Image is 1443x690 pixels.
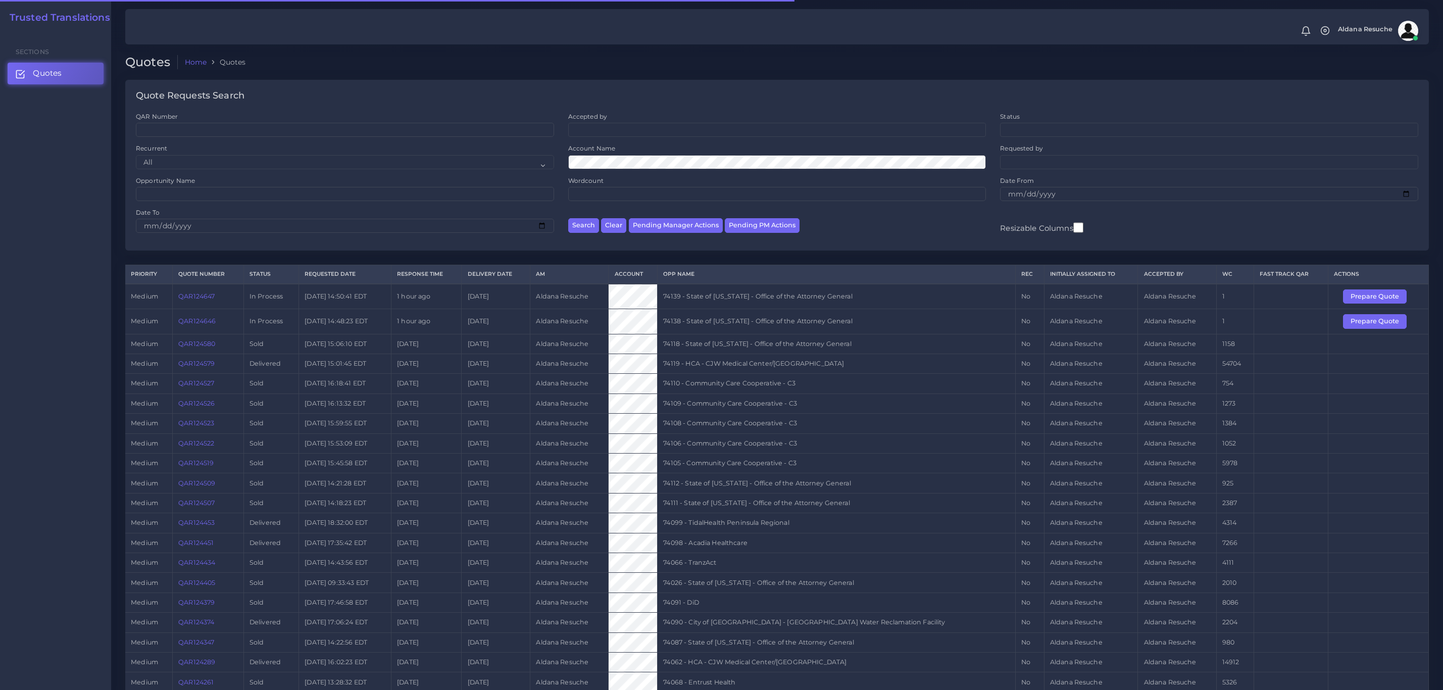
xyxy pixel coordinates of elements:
[178,678,214,686] a: QAR124261
[178,479,215,487] a: QAR124509
[1016,632,1044,652] td: No
[609,265,658,284] th: Account
[391,573,462,593] td: [DATE]
[391,265,462,284] th: Response Time
[462,334,530,354] td: [DATE]
[243,309,298,334] td: In Process
[462,493,530,513] td: [DATE]
[725,218,800,233] button: Pending PM Actions
[131,638,158,646] span: medium
[16,48,49,56] span: Sections
[658,493,1016,513] td: 74111 - State of [US_STATE] - Office of the Attorney General
[131,539,158,547] span: medium
[1044,414,1138,433] td: Aldana Resuche
[658,553,1016,573] td: 74066 - TranzAct
[1138,553,1216,573] td: Aldana Resuche
[243,613,298,632] td: Delivered
[1138,454,1216,473] td: Aldana Resuche
[530,393,609,413] td: Aldana Resuche
[131,439,158,447] span: medium
[173,265,244,284] th: Quote Number
[243,473,298,493] td: Sold
[178,499,215,507] a: QAR124507
[243,334,298,354] td: Sold
[243,533,298,553] td: Delivered
[178,360,215,367] a: QAR124579
[1044,473,1138,493] td: Aldana Resuche
[462,374,530,393] td: [DATE]
[1254,265,1328,284] th: Fast Track QAR
[1044,632,1138,652] td: Aldana Resuche
[391,374,462,393] td: [DATE]
[1138,309,1216,334] td: Aldana Resuche
[391,553,462,573] td: [DATE]
[243,284,298,309] td: In Process
[530,533,609,553] td: Aldana Resuche
[299,284,391,309] td: [DATE] 14:50:41 EDT
[1138,334,1216,354] td: Aldana Resuche
[462,309,530,334] td: [DATE]
[1138,593,1216,612] td: Aldana Resuche
[391,393,462,413] td: [DATE]
[131,678,158,686] span: medium
[1216,613,1254,632] td: 2204
[530,573,609,593] td: Aldana Resuche
[178,599,215,606] a: QAR124379
[243,374,298,393] td: Sold
[131,519,158,526] span: medium
[131,459,158,467] span: medium
[462,593,530,612] td: [DATE]
[131,400,158,407] span: medium
[178,292,215,300] a: QAR124647
[1016,653,1044,672] td: No
[391,632,462,652] td: [DATE]
[1343,314,1407,328] button: Prepare Quote
[658,354,1016,373] td: 74119 - HCA - CJW Medical Center/[GEOGRAPHIC_DATA]
[1398,21,1418,41] img: avatar
[1138,354,1216,373] td: Aldana Resuche
[1016,374,1044,393] td: No
[1216,593,1254,612] td: 8086
[131,559,158,566] span: medium
[131,317,158,325] span: medium
[658,433,1016,453] td: 74106 - Community Care Cooperative - C3
[1044,433,1138,453] td: Aldana Resuche
[243,414,298,433] td: Sold
[136,112,178,121] label: QAR Number
[178,340,215,348] a: QAR124580
[658,284,1016,309] td: 74139 - State of [US_STATE] - Office of the Attorney General
[1216,653,1254,672] td: 14912
[1216,354,1254,373] td: 54704
[1216,632,1254,652] td: 980
[462,284,530,309] td: [DATE]
[131,419,158,427] span: medium
[1044,553,1138,573] td: Aldana Resuche
[178,559,215,566] a: QAR124434
[530,632,609,652] td: Aldana Resuche
[1016,414,1044,433] td: No
[601,218,626,233] button: Clear
[1216,553,1254,573] td: 4111
[33,68,62,79] span: Quotes
[299,533,391,553] td: [DATE] 17:35:42 EDT
[462,393,530,413] td: [DATE]
[299,334,391,354] td: [DATE] 15:06:10 EDT
[391,613,462,632] td: [DATE]
[1138,573,1216,593] td: Aldana Resuche
[530,613,609,632] td: Aldana Resuche
[299,632,391,652] td: [DATE] 14:22:56 EDT
[178,539,214,547] a: QAR124451
[1138,433,1216,453] td: Aldana Resuche
[185,57,207,67] a: Home
[1216,393,1254,413] td: 1273
[178,519,215,526] a: QAR124453
[658,454,1016,473] td: 74105 - Community Care Cooperative - C3
[178,439,214,447] a: QAR124522
[1016,533,1044,553] td: No
[243,493,298,513] td: Sold
[462,513,530,533] td: [DATE]
[462,653,530,672] td: [DATE]
[1016,593,1044,612] td: No
[391,354,462,373] td: [DATE]
[299,454,391,473] td: [DATE] 15:45:58 EDT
